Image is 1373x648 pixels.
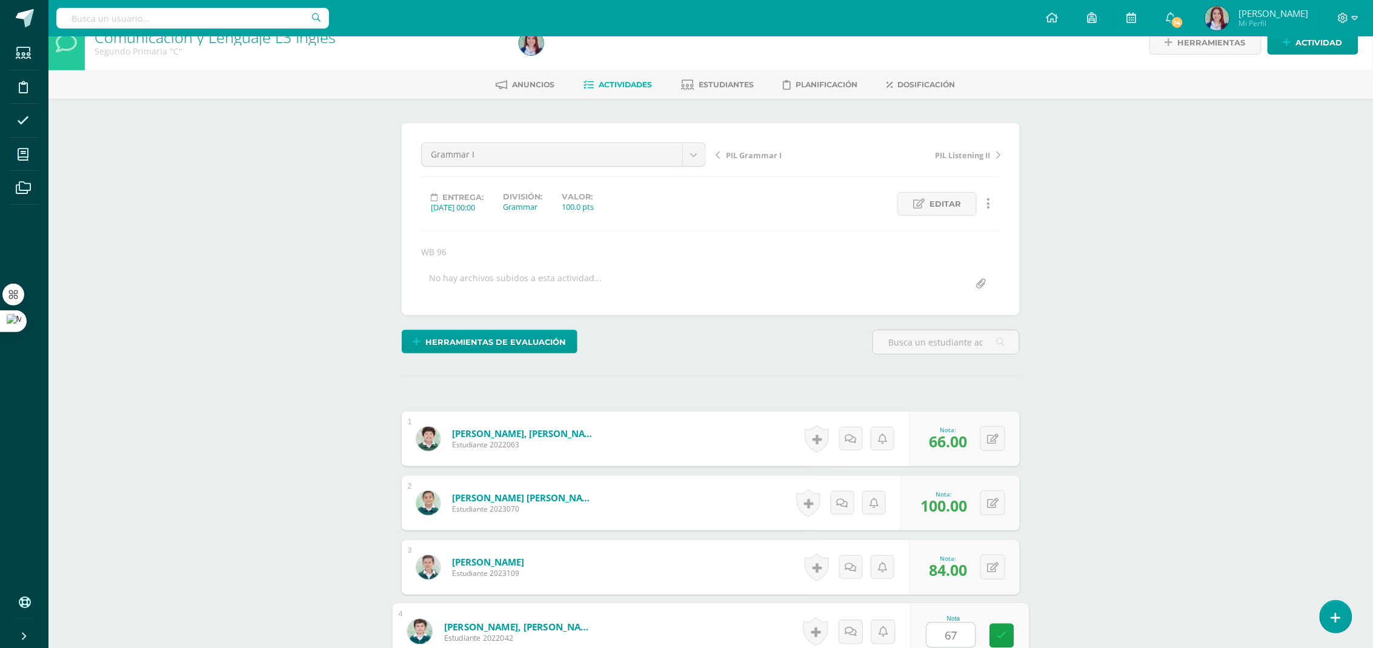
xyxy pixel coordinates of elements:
span: PIL Listening II [935,150,990,161]
label: División: [503,192,542,201]
a: Grammar I [422,143,705,166]
span: 14 [1171,16,1184,29]
a: PIL Listening II [858,149,1000,161]
div: Nota: [920,490,967,498]
span: Grammar I [431,143,673,166]
span: Editar [929,193,961,215]
span: Entrega: [442,193,484,202]
img: d7be4c7264bbc3b84d6a485b397438d1.png [1205,6,1229,30]
div: Grammar [503,201,542,212]
span: Mi Perfil [1238,18,1308,28]
a: [PERSON_NAME] [452,556,524,568]
a: Actividad [1268,31,1358,55]
a: Herramientas de evaluación [402,330,577,353]
a: Planificación [783,75,857,95]
span: Anuncios [512,80,554,89]
a: Comunicación y Lenguaje L3 Inglés [95,27,336,47]
span: Estudiante 2023109 [452,568,524,578]
span: PIL Grammar I [726,150,782,161]
img: 9683cbcbe162c3007237bece3b4fb259.png [416,555,440,580]
a: Herramientas [1149,31,1262,55]
div: Nota [926,615,982,622]
span: Estudiante 2022063 [452,439,597,450]
img: f92e0fd6f9ba049e7b89c250bf981542.png [416,427,440,451]
span: Dosificación [897,80,955,89]
a: PIL Grammar I [716,149,858,161]
span: Herramientas [1178,32,1246,54]
div: No hay archivos subidos a esta actividad... [429,272,602,296]
div: WB 96 [416,246,1005,258]
div: Segundo Primaria 'C' [95,45,505,57]
span: Estudiante 2023070 [452,504,597,514]
img: 848e6580f19576fdb586680cf4a630b7.png [416,491,440,515]
div: Nota: [929,554,967,563]
div: [DATE] 00:00 [431,202,484,213]
h1: Comunicación y Lenguaje L3 Inglés [95,28,505,45]
input: Busca un usuario... [56,8,329,28]
span: [PERSON_NAME] [1238,7,1308,19]
span: Actividad [1296,32,1343,54]
a: Anuncios [496,75,554,95]
a: [PERSON_NAME] [PERSON_NAME] [452,492,597,504]
label: Valor: [562,192,594,201]
span: Estudiante 2022042 [444,633,594,644]
a: Estudiantes [681,75,754,95]
a: Dosificación [886,75,955,95]
span: 84.00 [929,559,967,580]
img: d7be4c7264bbc3b84d6a485b397438d1.png [519,31,544,55]
span: Actividades [599,80,652,89]
span: 66.00 [929,431,967,452]
span: Planificación [796,80,857,89]
div: Nota: [929,426,967,434]
a: [PERSON_NAME], [PERSON_NAME] [452,427,597,439]
span: Herramientas de evaluación [426,331,567,353]
img: 366bb5ecb97f95cf08929d527d289a7f.png [407,619,432,644]
span: Estudiantes [699,80,754,89]
a: Actividades [583,75,652,95]
input: 0-100.0 [927,623,976,647]
div: 100.0 pts [562,201,594,212]
a: [PERSON_NAME], [PERSON_NAME] [444,620,594,633]
span: 100.00 [920,495,967,516]
input: Busca un estudiante aquí... [873,330,1019,354]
